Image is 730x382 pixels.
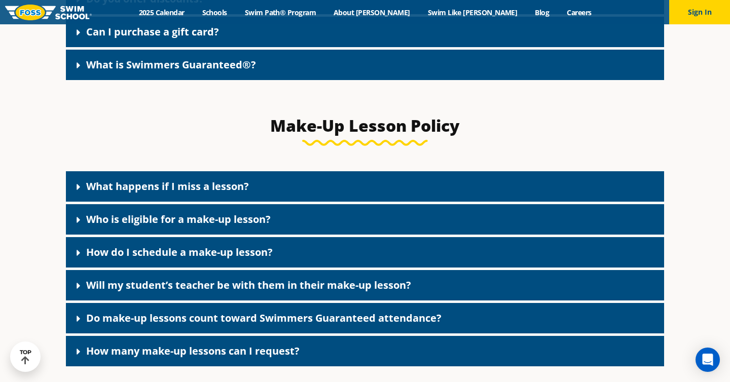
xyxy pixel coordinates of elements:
a: Blog [526,8,558,17]
div: How do I schedule a make-up lesson? [66,237,664,268]
div: Open Intercom Messenger [696,348,720,372]
a: Schools [193,8,236,17]
a: What happens if I miss a lesson? [86,179,249,193]
div: What happens if I miss a lesson? [66,171,664,202]
div: Will my student’s teacher be with them in their make-up lesson? [66,270,664,300]
a: Will my student’s teacher be with them in their make-up lesson? [86,278,411,292]
div: Who is eligible for a make-up lesson? [66,204,664,235]
a: 2025 Calendar [130,8,193,17]
h3: Make-Up Lesson Policy [126,116,604,136]
a: About [PERSON_NAME] [325,8,419,17]
a: Do make-up lessons count toward Swimmers Guaranteed attendance? [86,311,442,325]
div: What is Swimmers Guaranteed®? [66,50,664,80]
a: Can I purchase a gift card? [86,25,219,39]
div: How many make-up lessons can I request? [66,336,664,366]
a: Swim Like [PERSON_NAME] [419,8,526,17]
div: TOP [20,349,31,365]
a: How many make-up lessons can I request? [86,344,300,358]
a: Who is eligible for a make-up lesson? [86,212,271,226]
a: How do I schedule a make-up lesson? [86,245,273,259]
div: Do make-up lessons count toward Swimmers Guaranteed attendance? [66,303,664,333]
div: Can I purchase a gift card? [66,17,664,47]
a: Swim Path® Program [236,8,324,17]
a: Careers [558,8,600,17]
a: What is Swimmers Guaranteed®? [86,58,256,71]
img: FOSS Swim School Logo [5,5,92,20]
